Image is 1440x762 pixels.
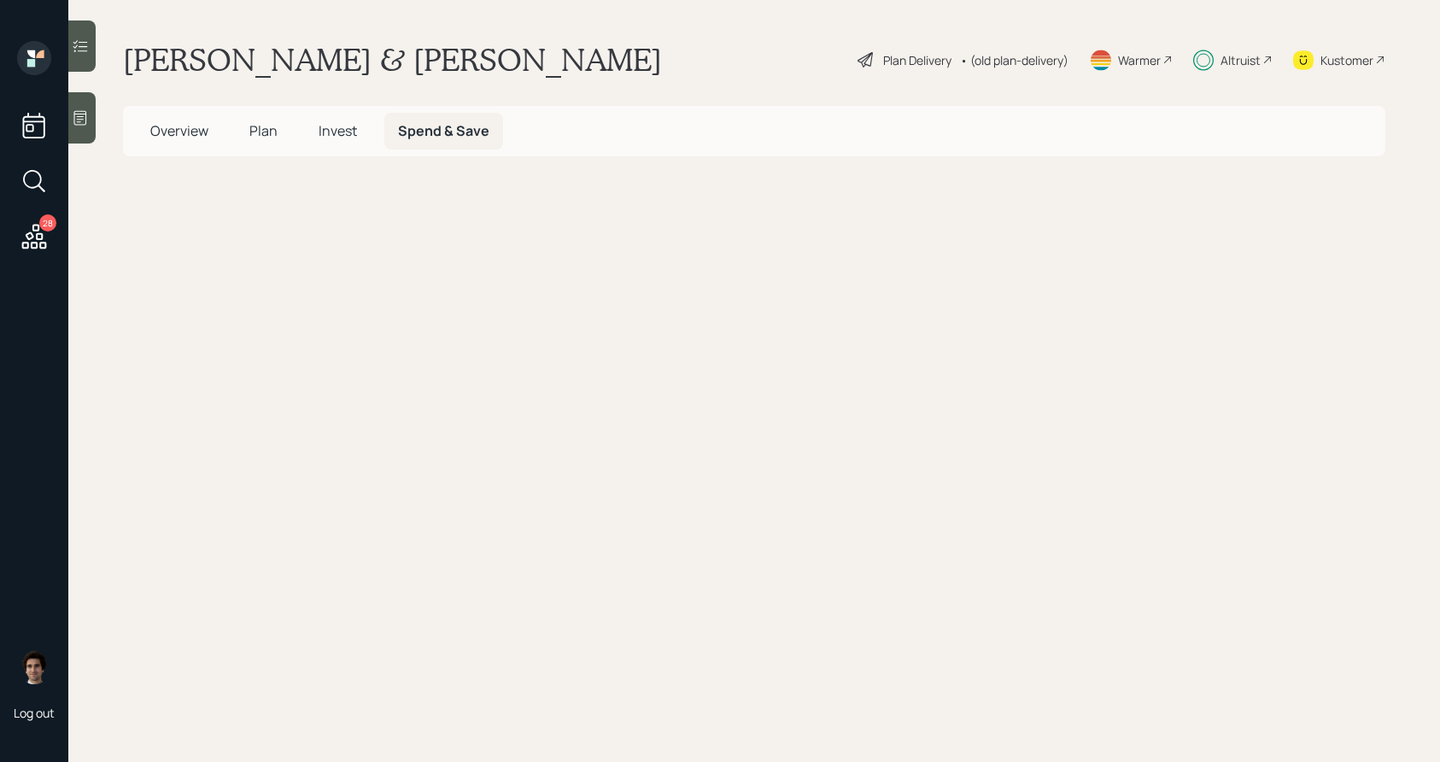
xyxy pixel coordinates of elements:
span: Overview [150,121,208,140]
div: Altruist [1220,51,1261,69]
div: Warmer [1118,51,1161,69]
div: Kustomer [1320,51,1373,69]
span: Spend & Save [398,121,489,140]
img: harrison-schaefer-headshot-2.png [17,650,51,684]
span: Plan [249,121,278,140]
div: • (old plan-delivery) [960,51,1068,69]
h1: [PERSON_NAME] & [PERSON_NAME] [123,41,662,79]
div: Log out [14,705,55,721]
div: 28 [39,214,56,232]
div: Plan Delivery [883,51,951,69]
span: Invest [319,121,357,140]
